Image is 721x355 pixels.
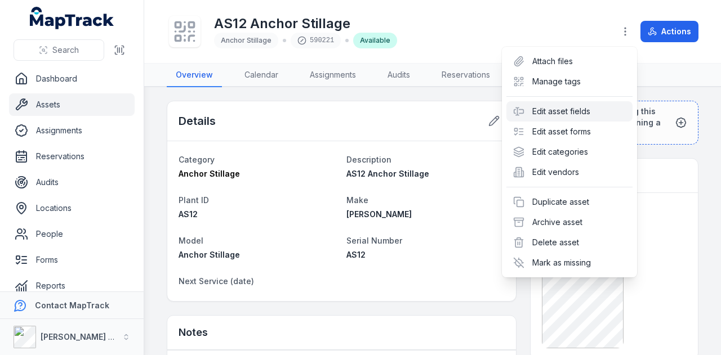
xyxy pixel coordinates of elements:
[506,212,633,232] div: Archive asset
[506,71,633,92] div: Manage tags
[506,253,633,273] div: Mark as missing
[506,232,633,253] div: Delete asset
[506,51,633,71] div: Attach files
[506,162,633,182] div: Edit vendors
[506,142,633,162] div: Edit categories
[506,192,633,212] div: Duplicate asset
[506,101,633,122] div: Edit asset fields
[506,122,633,142] div: Edit asset forms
